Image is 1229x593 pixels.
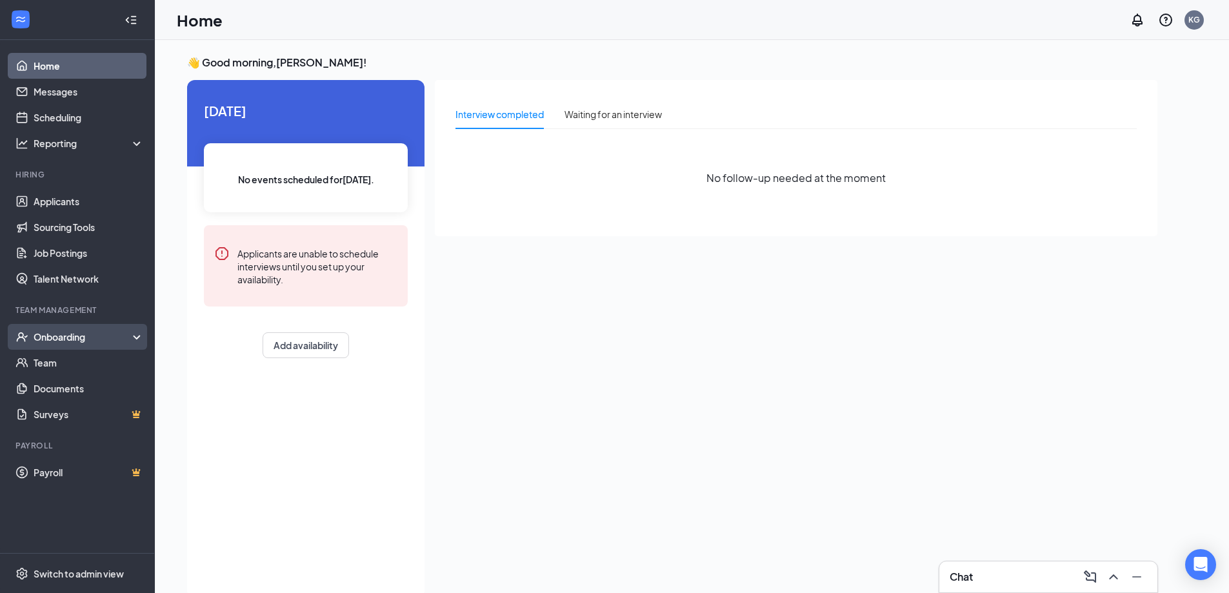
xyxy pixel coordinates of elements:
[706,170,886,186] span: No follow-up needed at the moment
[34,459,144,485] a: PayrollCrown
[125,14,137,26] svg: Collapse
[34,105,144,130] a: Scheduling
[1080,567,1101,587] button: ComposeMessage
[238,172,374,186] span: No events scheduled for [DATE] .
[263,332,349,358] button: Add availability
[34,137,145,150] div: Reporting
[14,13,27,26] svg: WorkstreamLogo
[34,188,144,214] a: Applicants
[15,137,28,150] svg: Analysis
[950,570,973,584] h3: Chat
[1130,12,1145,28] svg: Notifications
[177,9,223,31] h1: Home
[1129,569,1144,585] svg: Minimize
[34,567,124,580] div: Switch to admin view
[34,401,144,427] a: SurveysCrown
[204,101,408,121] span: [DATE]
[1158,12,1174,28] svg: QuestionInfo
[34,266,144,292] a: Talent Network
[1126,567,1147,587] button: Minimize
[237,246,397,286] div: Applicants are unable to schedule interviews until you set up your availability.
[15,305,141,316] div: Team Management
[34,214,144,240] a: Sourcing Tools
[1185,549,1216,580] div: Open Intercom Messenger
[34,350,144,376] a: Team
[455,107,544,121] div: Interview completed
[15,567,28,580] svg: Settings
[15,169,141,180] div: Hiring
[1103,567,1124,587] button: ChevronUp
[34,240,144,266] a: Job Postings
[15,330,28,343] svg: UserCheck
[565,107,662,121] div: Waiting for an interview
[34,376,144,401] a: Documents
[15,440,141,451] div: Payroll
[1188,14,1200,25] div: KG
[1106,569,1121,585] svg: ChevronUp
[34,79,144,105] a: Messages
[187,55,1157,70] h3: 👋 Good morning, [PERSON_NAME] !
[34,53,144,79] a: Home
[214,246,230,261] svg: Error
[34,330,133,343] div: Onboarding
[1083,569,1098,585] svg: ComposeMessage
